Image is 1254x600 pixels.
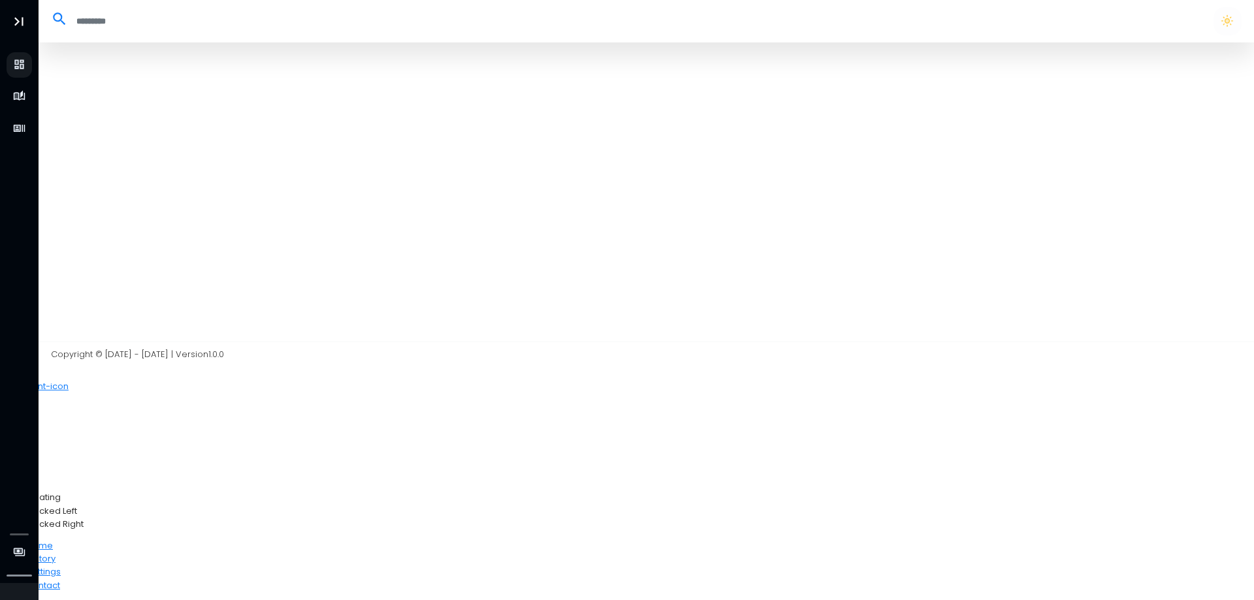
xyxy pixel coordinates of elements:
img: Floating [17,491,61,504]
img: Docked Right [17,518,84,531]
img: Settings [17,565,61,578]
img: Docked Left [17,505,77,518]
img: Contact [17,579,60,592]
button: Toggle Aside [7,9,31,34]
span: Copyright © [DATE] - [DATE] | Version 1.0.0 [51,348,224,360]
